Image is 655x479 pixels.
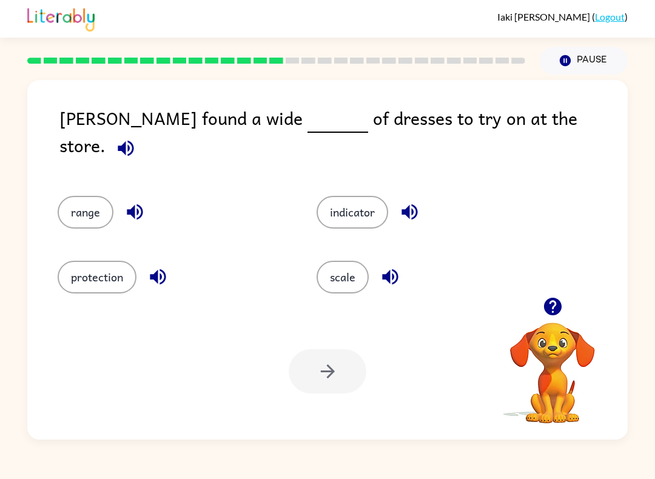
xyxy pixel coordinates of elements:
[58,196,113,229] button: range
[497,11,628,22] div: ( )
[492,304,613,425] video: Your browser must support playing .mp4 files to use Literably. Please try using another browser.
[27,5,95,32] img: Literably
[58,261,136,293] button: protection
[595,11,625,22] a: Logout
[497,11,592,22] span: Iaki [PERSON_NAME]
[317,196,388,229] button: indicator
[59,104,628,172] div: [PERSON_NAME] found a wide of dresses to try on at the store.
[540,47,628,75] button: Pause
[317,261,369,293] button: scale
